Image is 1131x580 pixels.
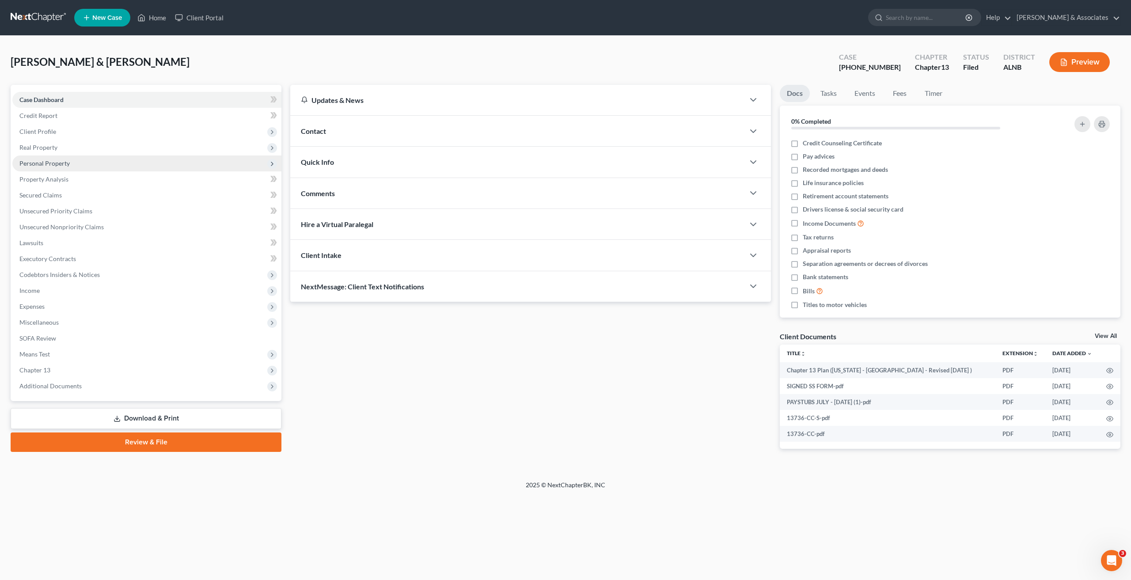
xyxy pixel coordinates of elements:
a: Case Dashboard [12,92,281,108]
a: Home [133,10,171,26]
span: Bills [803,287,815,296]
td: PDF [995,394,1045,410]
div: ALNB [1003,62,1035,72]
div: Filed [963,62,989,72]
button: Preview [1049,52,1110,72]
span: Unsecured Nonpriority Claims [19,223,104,231]
td: PDF [995,410,1045,426]
a: [PERSON_NAME] & Associates [1012,10,1120,26]
a: Tasks [813,85,844,102]
span: Client Profile [19,128,56,135]
span: Case Dashboard [19,96,64,103]
div: Updates & News [301,95,734,105]
span: Executory Contracts [19,255,76,262]
i: unfold_more [801,351,806,356]
a: Review & File [11,432,281,452]
div: 2025 © NextChapterBK, INC [314,481,817,497]
a: Lawsuits [12,235,281,251]
td: 13736-CC-S-pdf [780,410,995,426]
span: Lawsuits [19,239,43,246]
span: [PERSON_NAME] & [PERSON_NAME] [11,55,190,68]
td: 13736-CC-pdf [780,426,995,442]
td: Chapter 13 Plan ([US_STATE] - [GEOGRAPHIC_DATA] - Revised [DATE] ) [780,362,995,378]
span: New Case [92,15,122,21]
span: Credit Counseling Certificate [803,139,882,148]
a: View All [1095,333,1117,339]
span: Drivers license & social security card [803,205,903,214]
span: Retirement account statements [803,192,888,201]
span: Secured Claims [19,191,62,199]
td: PAYSTUBS JULY - [DATE] (1)-pdf [780,394,995,410]
div: Chapter [915,52,949,62]
a: Titleunfold_more [787,350,806,356]
span: Titles to motor vehicles [803,300,867,309]
span: Codebtors Insiders & Notices [19,271,100,278]
span: Pay advices [803,152,835,161]
span: Life insurance policies [803,178,864,187]
span: Separation agreements or decrees of divorces [803,259,928,268]
a: Docs [780,85,810,102]
span: Hire a Virtual Paralegal [301,220,373,228]
span: Client Intake [301,251,342,259]
a: Property Analysis [12,171,281,187]
span: Income Documents [803,219,856,228]
td: [DATE] [1045,378,1099,394]
span: Credit Report [19,112,57,119]
td: [DATE] [1045,426,1099,442]
a: Date Added expand_more [1052,350,1092,356]
span: Recorded mortgages and deeds [803,165,888,174]
a: Unsecured Priority Claims [12,203,281,219]
iframe: Intercom live chat [1101,550,1122,571]
span: Additional Documents [19,382,82,390]
td: [DATE] [1045,362,1099,378]
a: SOFA Review [12,330,281,346]
a: Help [982,10,1011,26]
a: Timer [918,85,949,102]
span: SOFA Review [19,334,56,342]
span: Contact [301,127,326,135]
a: Executory Contracts [12,251,281,267]
div: [PHONE_NUMBER] [839,62,901,72]
span: Income [19,287,40,294]
div: District [1003,52,1035,62]
div: Case [839,52,901,62]
i: unfold_more [1033,351,1038,356]
a: Client Portal [171,10,228,26]
span: Means Test [19,350,50,358]
span: Expenses [19,303,45,310]
a: Secured Claims [12,187,281,203]
a: Unsecured Nonpriority Claims [12,219,281,235]
td: PDF [995,362,1045,378]
span: Tax returns [803,233,834,242]
span: Personal Property [19,159,70,167]
span: Property Analysis [19,175,68,183]
span: 13 [941,63,949,71]
span: Quick Info [301,158,334,166]
input: Search by name... [886,9,967,26]
td: SIGNED SS FORM-pdf [780,378,995,394]
span: Appraisal reports [803,246,851,255]
div: Client Documents [780,332,836,341]
td: PDF [995,426,1045,442]
span: Bank statements [803,273,848,281]
span: Unsecured Priority Claims [19,207,92,215]
td: [DATE] [1045,394,1099,410]
div: Chapter [915,62,949,72]
div: Status [963,52,989,62]
span: 3 [1119,550,1126,557]
span: NextMessage: Client Text Notifications [301,282,424,291]
i: expand_more [1087,351,1092,356]
a: Fees [886,85,914,102]
span: Chapter 13 [19,366,50,374]
span: Miscellaneous [19,318,59,326]
a: Credit Report [12,108,281,124]
a: Events [847,85,882,102]
span: Real Property [19,144,57,151]
td: PDF [995,378,1045,394]
strong: 0% Completed [791,118,831,125]
a: Download & Print [11,408,281,429]
td: [DATE] [1045,410,1099,426]
span: Comments [301,189,335,197]
a: Extensionunfold_more [1002,350,1038,356]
